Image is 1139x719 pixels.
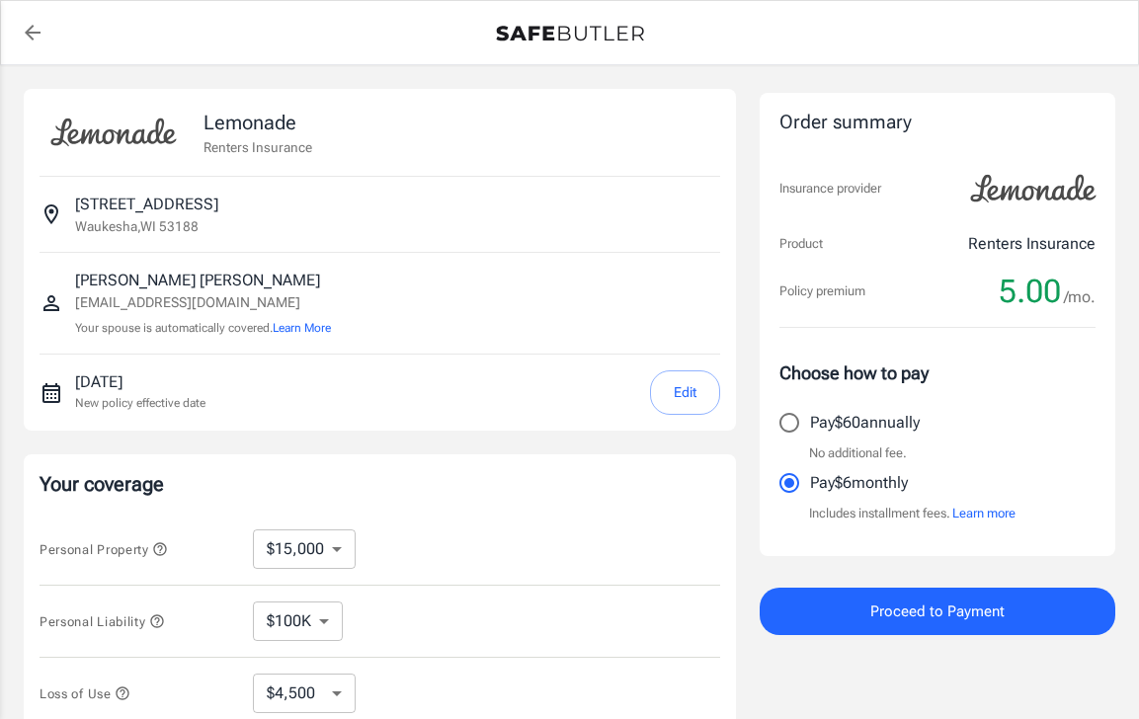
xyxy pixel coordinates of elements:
p: [STREET_ADDRESS] [75,193,218,216]
p: Waukesha , WI 53188 [75,216,199,236]
p: [DATE] [75,370,205,394]
p: Pay $60 annually [810,411,920,435]
svg: New policy start date [40,381,63,405]
span: 5.00 [999,272,1061,311]
p: [EMAIL_ADDRESS][DOMAIN_NAME] [75,292,331,313]
p: Pay $6 monthly [810,471,908,495]
svg: Insured address [40,202,63,226]
img: Lemonade [959,161,1107,216]
p: Renters Insurance [968,232,1096,256]
button: Personal Liability [40,609,165,633]
p: Policy premium [779,281,865,301]
p: [PERSON_NAME] [PERSON_NAME] [75,269,331,292]
a: back to quotes [13,13,52,52]
svg: Insured person [40,291,63,315]
p: Your coverage [40,470,720,498]
p: Insurance provider [779,179,881,199]
img: Back to quotes [496,26,644,41]
p: Choose how to pay [779,359,1096,386]
button: Edit [650,370,720,415]
p: Includes installment fees. [809,504,1016,523]
button: Learn more [952,504,1016,523]
p: Renters Insurance [203,137,312,157]
img: Lemonade [40,105,188,160]
div: Order summary [779,109,1096,137]
p: Lemonade [203,108,312,137]
span: Loss of Use [40,686,130,701]
button: Loss of Use [40,681,130,705]
p: Product [779,234,823,254]
span: Personal Property [40,542,168,557]
button: Personal Property [40,537,168,561]
p: No additional fee. [809,443,907,463]
p: New policy effective date [75,394,205,412]
span: Proceed to Payment [870,599,1005,624]
span: /mo. [1064,283,1096,311]
span: Personal Liability [40,614,165,629]
button: Learn More [273,319,331,337]
button: Proceed to Payment [760,588,1115,635]
p: Your spouse is automatically covered. [75,319,331,338]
